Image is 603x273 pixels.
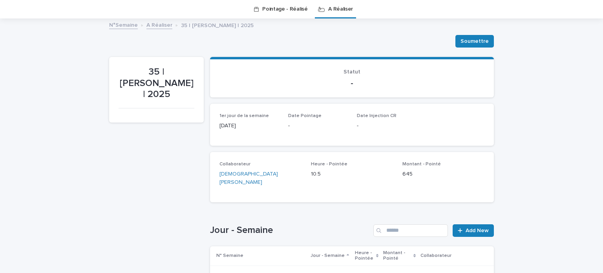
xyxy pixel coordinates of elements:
[344,69,360,75] span: Statut
[146,20,172,29] a: A Réaliser
[219,114,269,118] span: 1er jour de la semaine
[219,122,279,130] p: [DATE]
[216,251,243,260] p: N° Semaine
[210,225,370,236] h1: Jour - Semaine
[219,79,484,88] p: -
[219,170,301,187] a: [DEMOGRAPHIC_DATA][PERSON_NAME]
[119,66,194,100] p: 35 | [PERSON_NAME] | 2025
[355,249,374,263] p: Heure - Pointée
[311,251,345,260] p: Jour - Semaine
[311,170,393,178] p: 10.5
[466,228,489,233] span: Add New
[357,114,397,118] span: Date Injection CR
[460,37,489,45] span: Soumettre
[455,35,494,48] button: Soumettre
[357,122,416,130] p: -
[402,162,441,167] span: Montant - Pointé
[311,162,347,167] span: Heure - Pointée
[181,20,254,29] p: 35 | [PERSON_NAME] | 2025
[420,251,451,260] p: Collaborateur
[288,122,347,130] p: -
[402,170,484,178] p: 645
[109,20,138,29] a: N°Semaine
[453,224,494,237] a: Add New
[219,162,250,167] span: Collaborateur
[383,249,411,263] p: Montant - Pointé
[373,224,448,237] input: Search
[288,114,322,118] span: Date Pointage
